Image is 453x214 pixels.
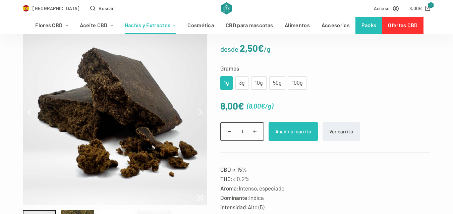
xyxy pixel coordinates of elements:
strong: Aroma: [220,185,239,191]
label: Gramos [220,63,430,73]
span: /g [264,45,270,53]
span: € [258,42,264,54]
span: € [261,102,265,110]
span: desde [220,45,238,53]
a: Ofertas CBD [382,17,423,34]
p: < 15% < 0.2% Intenso, especiado Indica Alto (5) [220,165,430,212]
a: Hachís y Extractos [119,17,182,34]
a: Select Country [23,4,80,12]
a: Aceite CBD [74,17,119,34]
a: Carro de compra [409,4,430,12]
strong: Dominante: [220,194,249,201]
a: Packs [355,17,382,34]
span: 1 [428,2,434,8]
span: € [419,5,422,11]
a: Alimentos [279,17,316,34]
div: 3g [239,79,244,87]
bdi: 8,00 [249,102,265,110]
div: 100g [292,79,302,87]
img: Charas - Product Picture [23,19,208,205]
a: CBD para mascotas [220,17,279,34]
a: Acceso [374,4,399,12]
a: Accesorios [316,17,355,34]
span: [GEOGRAPHIC_DATA] [33,4,79,12]
div: 50g [273,79,281,87]
a: Ver carrito [323,122,360,141]
span: Buscar [99,4,114,12]
strong: THC: [220,175,233,182]
button: Añadir al carrito [269,122,318,141]
span: Acceso [374,4,390,12]
bdi: 8,00 [409,5,422,11]
input: Cantidad de productos [220,122,264,141]
bdi: 2,50 [240,42,264,54]
strong: Intensidad: [220,204,248,210]
button: Abrir formulario de búsqueda [90,4,114,12]
a: Cosmética [182,17,220,34]
a: Flores CBD [30,17,74,34]
bdi: 8,00 [220,100,244,112]
span: € [238,100,244,112]
span: ( ) [247,100,273,112]
strong: CBD: [220,166,233,173]
img: ES Flag [23,5,30,12]
span: /g [265,102,271,110]
nav: Menú de cabecera [30,17,423,34]
img: CBD Alchemy [221,2,232,14]
div: 1g [224,79,229,87]
div: 10g [255,79,263,87]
